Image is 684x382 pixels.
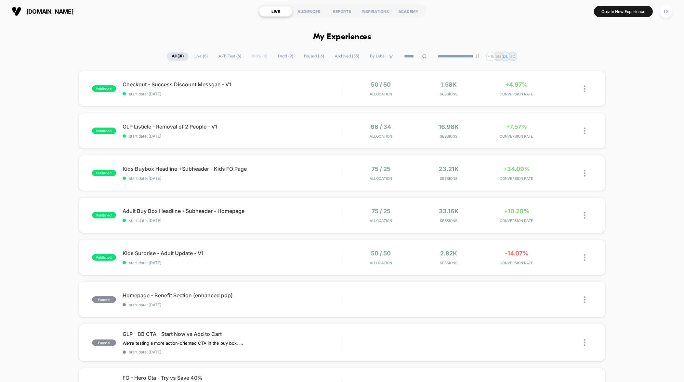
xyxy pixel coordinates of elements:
[92,254,116,261] span: published
[92,128,116,134] span: published
[486,52,496,61] div: + 10
[123,350,342,354] span: start date: [DATE]
[495,54,501,59] p: SG
[584,170,585,177] img: close
[92,212,116,218] span: published
[273,52,298,61] span: Draft ( 9 )
[370,218,392,223] span: Allocation
[26,8,73,15] span: [DOMAIN_NAME]
[259,6,292,17] div: LIVE
[505,250,528,257] span: -14.07%
[416,134,481,139] span: Sessions
[416,218,481,223] span: Sessions
[510,54,515,59] p: JC
[123,375,342,381] span: FO - Hero Cta - Try vs Save 40%
[594,6,653,17] button: Create New Experience
[190,52,213,61] span: Live ( 6 )
[123,134,342,139] span: start date: [DATE]
[484,134,549,139] span: CONVERSION RATE
[584,339,585,346] img: close
[504,208,529,215] span: +10.20%
[123,302,342,307] span: start date: [DATE]
[123,176,342,181] span: start date: [DATE]
[123,208,342,214] span: Adult Buy Box Headline +Subheader - Homepage
[92,170,116,176] span: published
[584,128,585,134] img: close
[476,54,480,58] img: end
[441,81,457,88] span: 1.58k
[92,296,116,303] span: paused
[214,52,246,61] span: A/B Test ( 6 )
[372,208,390,215] span: 75 / 25
[325,6,359,17] div: REPORTS
[313,32,371,42] h1: My Experiences
[484,261,549,265] span: CONVERSION RATE
[503,54,508,59] p: DL
[123,260,342,265] span: start date: [DATE]
[167,52,189,61] span: All ( 31 )
[506,123,527,130] span: +7.57%
[484,176,549,181] span: CONVERSION RATE
[123,331,342,337] span: GLP - BB CTA - Start Now vs Add to Cart
[484,92,549,96] span: CONVERSION RATE
[92,85,116,92] span: published
[439,166,459,172] span: 23.21k
[123,292,342,299] span: Homepage - Benefit Section (enhanced pdp)
[371,250,391,257] span: 50 / 50
[370,134,392,139] span: Allocation
[416,92,481,96] span: Sessions
[359,6,392,17] div: INSPIRATIONS
[371,123,391,130] span: 66 / 34
[505,81,528,88] span: +4.97%
[123,81,342,88] span: Checkout - Success Discount Messgae - V1
[12,6,21,16] img: Visually logo
[10,6,75,17] button: [DOMAIN_NAME]
[370,92,392,96] span: Allocation
[330,52,364,61] span: Archived ( 55 )
[299,52,329,61] span: Paused ( 16 )
[660,5,672,18] div: TS
[584,212,585,219] img: close
[123,340,243,346] span: We’re testing a more action-oriented CTA in the buy box. The current button reads “Start Now.” We...
[440,250,457,257] span: 2.82k
[439,123,459,130] span: 16.98k
[372,166,390,172] span: 75 / 25
[92,339,116,346] span: paused
[584,296,585,303] img: close
[370,176,392,181] span: Allocation
[416,261,481,265] span: Sessions
[416,176,481,181] span: Sessions
[123,250,342,256] span: Kids Surprise - Adult Update - V1
[123,166,342,172] span: Kids Buybox Headline +Subheader - Kids FO Page
[584,85,585,92] img: close
[292,6,325,17] div: AUDIENCES
[392,6,425,17] div: ACADEMY
[123,218,342,223] span: start date: [DATE]
[658,5,674,18] button: TS
[123,123,342,130] span: GLP Listicle - Removal of 2 People - V1
[484,218,549,223] span: CONVERSION RATE
[503,166,530,172] span: +34.09%
[584,254,585,261] img: close
[123,92,342,96] span: start date: [DATE]
[439,208,459,215] span: 33.16k
[370,54,386,59] span: By Label
[371,81,391,88] span: 50 / 50
[370,261,392,265] span: Allocation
